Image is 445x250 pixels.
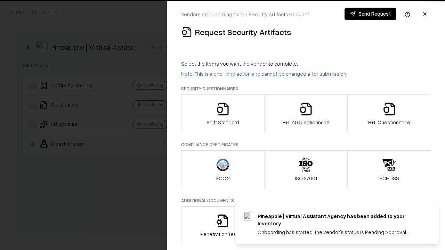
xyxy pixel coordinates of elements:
p: Shift Standard [207,119,239,126]
button: Send Request [345,8,396,20]
p: Security Questionnaires [181,86,431,92]
img: trypineapple.com [244,212,252,221]
p: Penetration Testing [200,231,245,238]
p: Additional Documents [181,198,431,203]
button: B+L Questionnaire [347,94,431,133]
button: Shift Standard [181,94,265,133]
p: SOC 2 [216,175,230,182]
p: Request Security Artifacts [195,26,291,37]
button: ISO 27001 [264,150,348,189]
button: SOC 2 [181,150,265,189]
p: Note: This is a one-time action and cannot be changed after submission. [181,70,431,77]
button: PCI-DSS [347,150,431,189]
p: Select the items you want the vendor to complete: [181,60,431,67]
p: Vendors / Onboarding Card / Security Artifacts Request [181,11,309,18]
p: PCI-DSS [379,175,399,182]
div: Onboarding has started, the vendor's status is Pending Approval. [258,228,422,236]
p: ISO 27001 [295,175,317,182]
p: Compliance Certificates [181,142,431,148]
p: B+L AI Questionnaire [282,119,330,126]
div: Pineapple | Virtual Assistant Agency has been added to your inventory [258,212,422,227]
p: B+L Questionnaire [368,119,410,126]
button: Penetration Testing [181,206,265,245]
button: B+L AI Questionnaire [264,94,348,133]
